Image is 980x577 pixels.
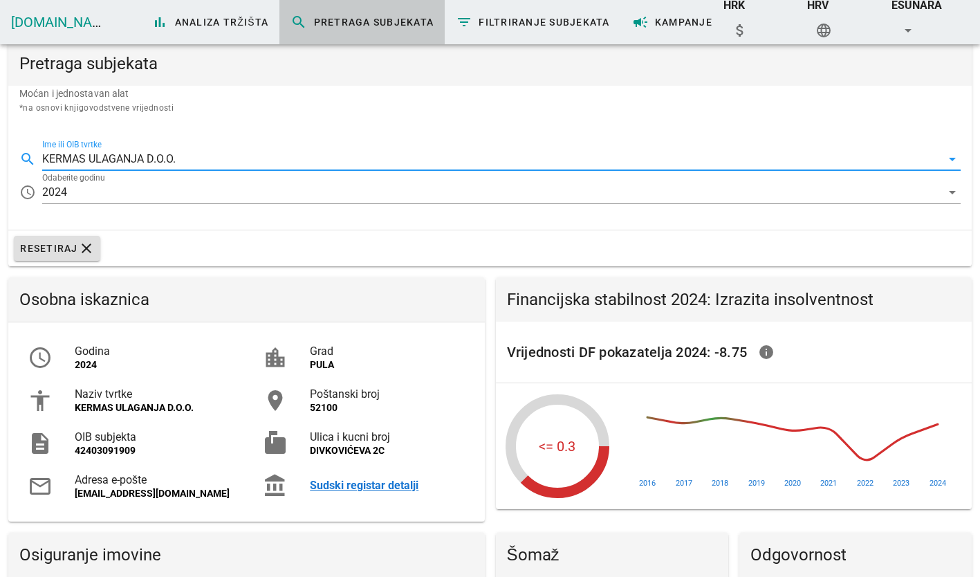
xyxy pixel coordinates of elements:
div: Financijska stabilnost 2024: Izrazita insolventnost [496,277,972,322]
div: KERMAS ULAGANJA D.O.O. [75,402,230,414]
div: Poštanski broj [310,387,465,401]
text: 2020 [784,479,801,488]
div: Moćan i jednostavan alat [8,86,972,126]
span: Filtriranje subjekata [456,14,610,30]
text: 2016 [639,479,656,488]
i: room [263,388,288,413]
text: 2018 [712,479,728,488]
i: clear [78,240,95,257]
div: Odaberite godinu2024 [42,181,961,203]
div: Godina [75,345,230,358]
span: Resetiraj [19,240,95,257]
i: location_city [263,345,288,370]
div: PULA [310,359,465,371]
div: 2024 [42,186,67,199]
text: 2021 [820,479,837,488]
i: arrow_drop_down [944,151,961,167]
text: 2019 [748,479,764,488]
i: bar_chart [151,14,168,30]
div: *na osnovi knjigovodstvene vrijednosti [19,101,961,115]
a: Sudski registar detalji [310,479,465,492]
i: mail_outline [28,474,53,499]
div: 42403091909 [75,445,230,457]
i: arrow_drop_down [900,22,916,39]
div: 2024 [75,359,230,371]
i: markunread_mailbox [263,431,288,456]
text: 2017 [675,479,692,488]
div: Odgovornost [739,533,972,577]
div: OIB subjekta [75,430,230,443]
i: search [290,14,307,30]
label: Odaberite godinu [42,173,105,183]
a: [DOMAIN_NAME] [11,14,115,30]
text: 2022 [857,479,873,488]
i: campaign [632,14,649,30]
input: Počnite upisivati za pretragu [42,148,941,170]
i: access_time [19,184,36,201]
i: description [28,431,53,456]
div: 52100 [310,402,465,414]
div: DIVKOVIĆEVA 2C [310,445,465,457]
i: filter_list [456,14,472,30]
label: Ime ili OIB tvrtke [42,140,102,150]
i: language [815,22,832,39]
div: [EMAIL_ADDRESS][DOMAIN_NAME] [75,488,230,500]
div: Osiguranje imovine [8,533,485,577]
div: Ulica i kucni broj [310,430,465,443]
button: Resetiraj [14,236,100,261]
span: Kampanje [632,14,712,30]
div: Šomaž [496,533,728,577]
div: Pretraga subjekata [8,42,972,86]
i: accessibility [28,388,53,413]
i: info [758,344,775,360]
div: Vrijednosti DF pokazatelja 2024: -8.75 [496,322,972,383]
i: attach_money [732,22,748,39]
i: account_balance [263,473,288,498]
span: Pretraga subjekata [290,14,434,30]
text: 2024 [930,479,946,488]
text: 2023 [893,479,909,488]
i: arrow_drop_down [944,184,961,201]
i: search [19,151,36,167]
span: Analiza tržišta [151,14,268,30]
i: access_time [28,345,53,370]
div: Osobna iskaznica [8,277,485,322]
div: Adresa e-pošte [75,473,230,486]
div: Naziv tvrtke [75,387,230,401]
div: Grad [310,345,465,358]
